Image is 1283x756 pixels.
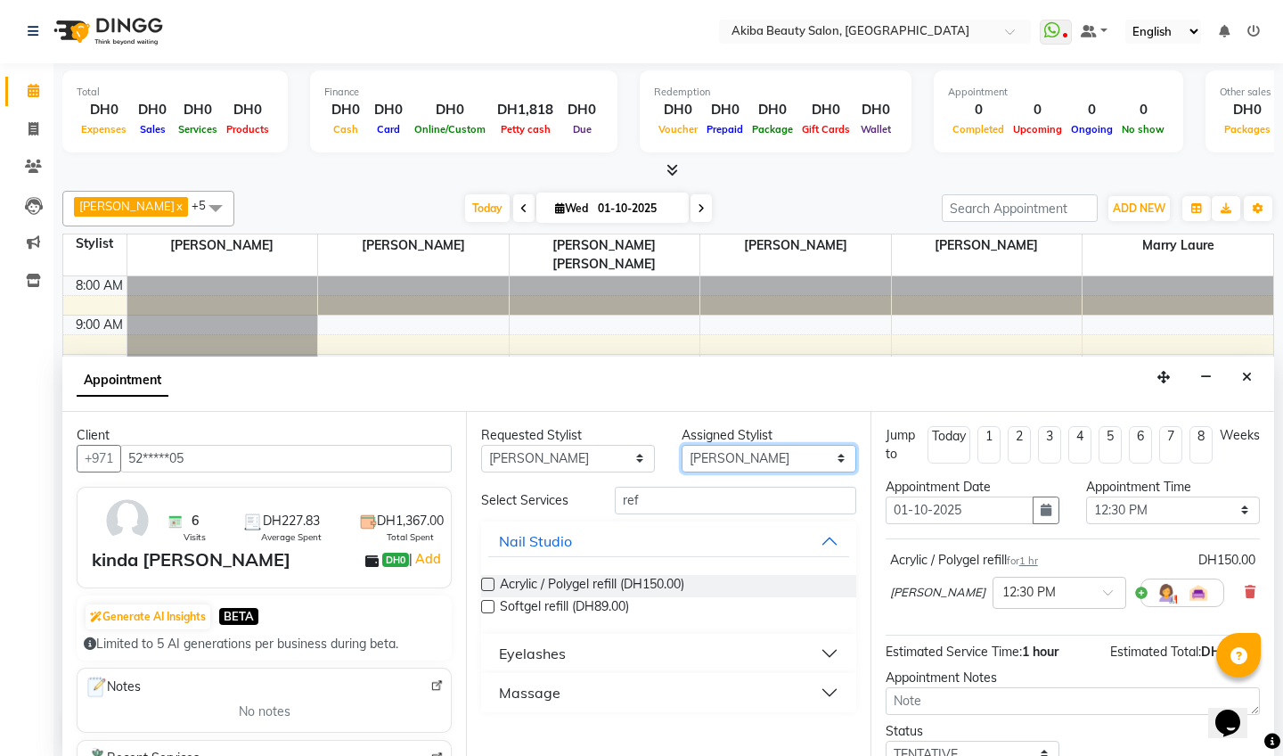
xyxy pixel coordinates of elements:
span: Today [465,194,510,222]
div: 8:00 AM [72,276,127,295]
span: Products [222,123,274,136]
div: Nail Studio [499,530,572,552]
div: Assigned Stylist [682,426,855,445]
span: [PERSON_NAME] [318,234,509,257]
div: Requested Stylist [481,426,655,445]
span: Acrylic / Polygel refill (DH150.00) [500,575,684,597]
input: Search by Name/Mobile/Email/Code [120,445,452,472]
div: 0 [1009,100,1066,120]
span: Expenses [77,123,131,136]
span: DH227.83 [263,512,320,530]
input: Search by service name [615,487,855,514]
button: +971 [77,445,121,472]
div: DH1,818 [490,100,560,120]
div: Stylist [63,234,127,253]
span: Due [568,123,596,136]
span: Online/Custom [410,123,490,136]
div: DH0 [748,100,797,120]
input: Search Appointment [942,194,1098,222]
span: Softgel refill (DH89.00) [500,597,629,620]
li: 6 [1129,426,1152,464]
button: Generate AI Insights [86,604,210,629]
div: Jump to [886,426,920,464]
button: Close [1234,364,1260,391]
div: 0 [1066,100,1117,120]
span: 1 hour [1022,644,1058,660]
li: 2 [1008,426,1031,464]
span: Voucher [654,123,702,136]
span: [PERSON_NAME] [700,234,891,257]
a: x [175,199,183,213]
div: DH0 [702,100,748,120]
span: [PERSON_NAME] [127,234,318,257]
li: 4 [1068,426,1091,464]
div: DH0 [324,100,367,120]
span: No show [1117,123,1169,136]
input: yyyy-mm-dd [886,497,1034,524]
span: [PERSON_NAME] [PERSON_NAME] [510,234,700,275]
iframe: chat widget [1208,685,1265,738]
img: logo [45,6,168,56]
a: Add [413,548,444,570]
div: Massage [499,682,560,703]
span: [PERSON_NAME] [892,234,1083,257]
div: DH0 [222,100,274,120]
div: Weeks [1220,426,1260,445]
span: Average Spent [261,530,322,544]
div: DH0 [367,100,410,120]
div: Eyelashes [499,643,566,664]
div: 9:00 AM [72,316,127,334]
li: 3 [1038,426,1061,464]
span: DH150.00 [1201,644,1260,660]
span: Marry Laure [1083,234,1273,257]
span: Visits [184,530,206,544]
div: Acrylic / Polygel refill [890,551,1038,570]
div: DH150.00 [1198,551,1255,570]
div: DH0 [797,100,854,120]
div: DH0 [410,100,490,120]
img: Interior.png [1188,582,1209,604]
span: Wallet [856,123,895,136]
div: Status [886,722,1059,741]
div: 10:00 AM [65,355,127,374]
span: 6 [192,512,199,530]
div: DH0 [1220,100,1275,120]
span: [PERSON_NAME] [79,199,175,213]
span: Cash [329,123,363,136]
span: | [409,548,444,570]
span: [PERSON_NAME] [890,584,985,602]
div: Appointment Date [886,478,1059,497]
div: DH0 [854,100,897,120]
div: DH0 [560,100,603,120]
span: Prepaid [702,123,748,136]
span: Sales [135,123,170,136]
div: Client [77,426,452,445]
div: Total [77,85,274,100]
span: Package [748,123,797,136]
span: Estimated Service Time: [886,644,1022,660]
span: Services [174,123,222,136]
li: 5 [1099,426,1122,464]
button: ADD NEW [1108,196,1170,221]
button: Eyelashes [488,637,848,670]
span: Upcoming [1009,123,1066,136]
div: Redemption [654,85,897,100]
span: BETA [219,608,258,625]
span: Appointment [77,365,168,397]
div: Appointment Time [1086,478,1260,497]
span: Total Spent [387,530,434,544]
span: +5 [192,198,219,212]
div: DH0 [654,100,702,120]
span: No notes [239,703,290,721]
img: avatar [102,495,153,546]
div: kinda [PERSON_NAME] [92,546,290,573]
button: Nail Studio [488,525,848,557]
div: Limited to 5 AI generations per business during beta. [84,635,445,653]
input: 2025-10-01 [592,195,682,222]
li: 1 [977,426,1001,464]
span: Petty cash [496,123,555,136]
span: Ongoing [1066,123,1117,136]
span: Gift Cards [797,123,854,136]
button: Massage [488,677,848,709]
span: Notes [85,676,141,699]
